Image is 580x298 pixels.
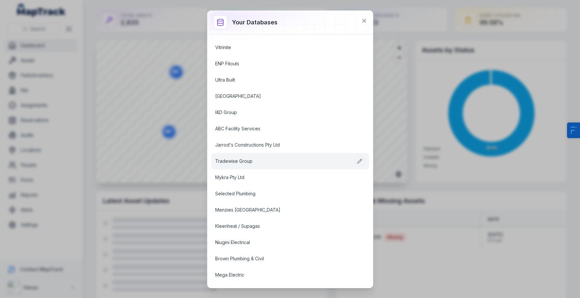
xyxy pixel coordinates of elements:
a: Mega Electric [215,272,350,278]
a: ENP Fitouts [215,60,350,67]
h3: Your databases [232,18,278,27]
a: [GEOGRAPHIC_DATA] [215,93,350,99]
a: I&D Group [215,109,350,116]
a: Jarrod's Constructions Pty Ltd [215,142,350,148]
a: Selected Plumbing [215,190,350,197]
a: Kleenheat / Supagas [215,223,350,229]
a: Menzies [GEOGRAPHIC_DATA] [215,207,350,213]
a: Vitrinite [215,44,350,51]
a: Niugini Electrical [215,239,350,246]
a: Mykra Pty Ltd [215,174,350,181]
a: Brown Plumbing & Civil [215,255,350,262]
a: Ultra Built [215,77,350,83]
a: ABC Facility Services [215,125,350,132]
a: Daywalk [215,28,350,34]
a: Tradewise Group [215,158,350,164]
